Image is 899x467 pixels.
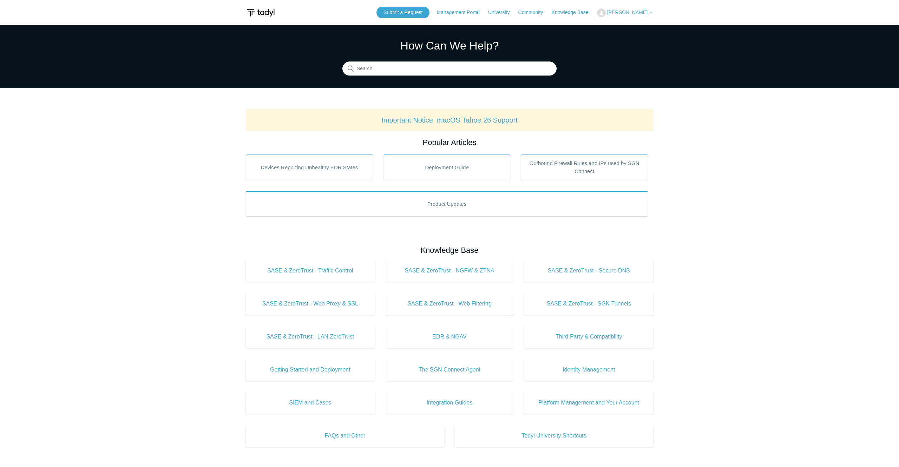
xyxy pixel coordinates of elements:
[524,359,653,381] a: Identity Management
[246,292,375,315] a: SASE & ZeroTrust - Web Proxy & SSL
[256,399,364,407] span: SIEM and Cases
[396,333,504,341] span: EDR & NGAV
[521,154,648,180] a: Outbound Firewall Rules and IPs used by SGN Connect
[246,392,375,414] a: SIEM and Cases
[524,292,653,315] a: SASE & ZeroTrust - SGN Tunnels
[385,392,514,414] a: Integration Guides
[535,333,643,341] span: Third Party & Compatibility
[246,259,375,282] a: SASE & ZeroTrust - Traffic Control
[535,366,643,374] span: Identity Management
[597,8,653,17] button: [PERSON_NAME]
[256,300,364,308] span: SASE & ZeroTrust - Web Proxy & SSL
[437,9,487,16] a: Management Portal
[465,432,643,440] span: Todyl University Shortcuts
[246,425,444,447] a: FAQs and Other
[524,325,653,348] a: Third Party & Compatibility
[535,267,643,275] span: SASE & ZeroTrust - Secure DNS
[396,366,504,374] span: The SGN Connect Agent
[383,154,511,180] a: Deployment Guide
[246,6,276,19] img: Todyl Support Center Help Center home page
[256,267,364,275] span: SASE & ZeroTrust - Traffic Control
[385,292,514,315] a: SASE & ZeroTrust - Web Filtering
[246,191,648,216] a: Product Updates
[524,259,653,282] a: SASE & ZeroTrust - Secure DNS
[396,300,504,308] span: SASE & ZeroTrust - Web Filtering
[385,359,514,381] a: The SGN Connect Agent
[246,137,653,148] h2: Popular Articles
[246,244,653,256] h2: Knowledge Base
[385,259,514,282] a: SASE & ZeroTrust - NGFW & ZTNA
[455,425,653,447] a: Todyl University Shortcuts
[381,116,518,124] a: Important Notice: macOS Tahoe 26 Support
[607,9,648,15] span: [PERSON_NAME]
[535,399,643,407] span: Platform Management and Your Account
[396,267,504,275] span: SASE & ZeroTrust - NGFW & ZTNA
[256,366,364,374] span: Getting Started and Deployment
[552,9,596,16] a: Knowledge Base
[342,37,557,54] h1: How Can We Help?
[488,9,517,16] a: University
[256,333,364,341] span: SASE & ZeroTrust - LAN ZeroTrust
[256,432,434,440] span: FAQs and Other
[246,154,373,180] a: Devices Reporting Unhealthy EDR States
[524,392,653,414] a: Platform Management and Your Account
[518,9,550,16] a: Community
[342,62,557,76] input: Search
[246,325,375,348] a: SASE & ZeroTrust - LAN ZeroTrust
[535,300,643,308] span: SASE & ZeroTrust - SGN Tunnels
[246,359,375,381] a: Getting Started and Deployment
[376,7,429,18] a: Submit a Request
[396,399,504,407] span: Integration Guides
[385,325,514,348] a: EDR & NGAV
